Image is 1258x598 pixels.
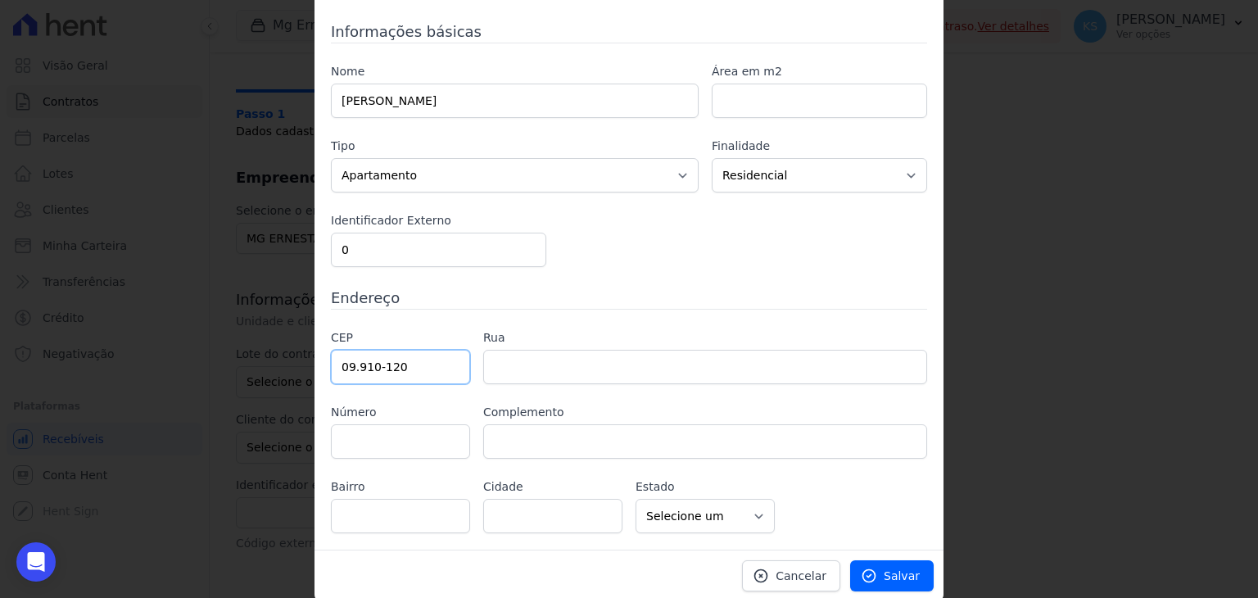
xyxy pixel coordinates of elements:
[483,329,927,347] label: Rua
[483,478,622,496] label: Cidade
[776,568,826,584] span: Cancelar
[850,560,934,591] a: Salvar
[884,568,920,584] span: Salvar
[331,478,470,496] label: Bairro
[331,329,470,347] label: CEP
[331,350,470,384] input: 00.000-000
[483,404,927,421] label: Complemento
[712,63,927,80] label: Área em m2
[331,63,699,80] label: Nome
[331,287,927,309] h3: Endereço
[331,212,546,229] label: Identificador Externo
[331,138,699,155] label: Tipo
[16,542,56,582] div: Open Intercom Messenger
[636,478,775,496] label: Estado
[331,404,470,421] label: Número
[712,138,927,155] label: Finalidade
[742,560,840,591] a: Cancelar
